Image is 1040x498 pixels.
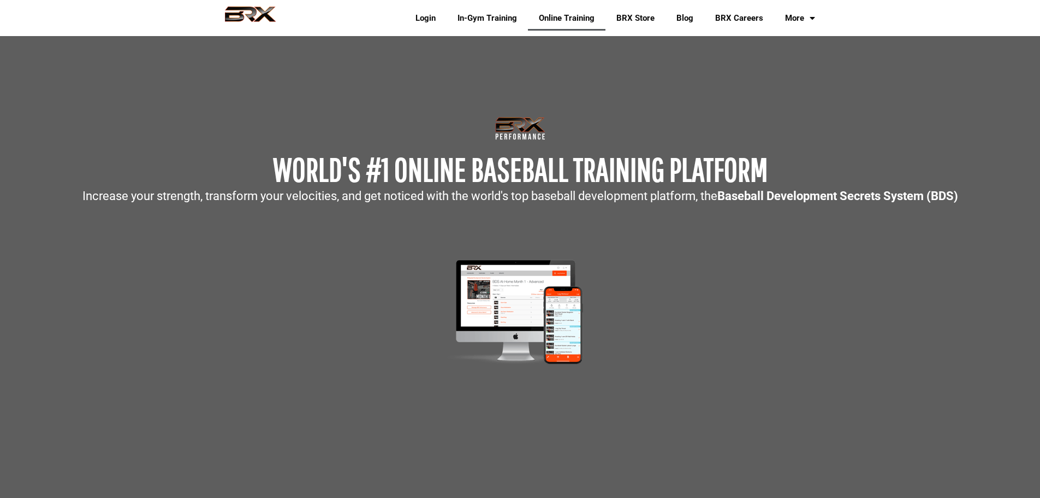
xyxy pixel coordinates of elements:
[528,5,605,31] a: Online Training
[704,5,774,31] a: BRX Careers
[215,6,286,30] img: BRX Performance
[405,5,447,31] a: Login
[665,5,704,31] a: Blog
[717,189,958,203] strong: Baseball Development Secrets System (BDS)
[5,190,1035,202] p: Increase your strength, transform your velocities, and get noticed with the world's top baseball ...
[605,5,665,31] a: BRX Store
[433,257,607,367] img: Mockup-2-large
[396,5,826,31] div: Navigation Menu
[774,5,826,31] a: More
[494,115,547,142] img: Transparent-Black-BRX-Logo-White-Performance
[447,5,528,31] a: In-Gym Training
[273,150,768,188] span: WORLD'S #1 ONLINE BASEBALL TRAINING PLATFORM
